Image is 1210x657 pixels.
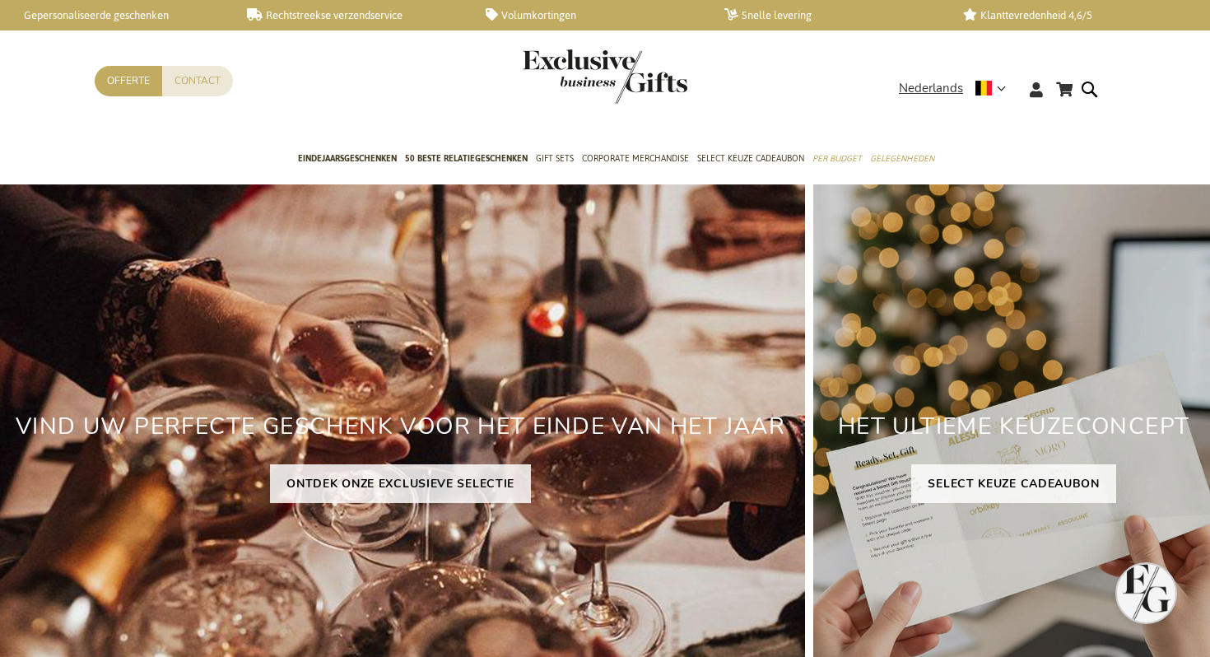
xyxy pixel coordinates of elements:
[247,8,459,22] a: Rechtstreekse verzendservice
[963,8,1175,22] a: Klanttevredenheid 4,6/5
[270,464,531,503] a: ONTDEK ONZE EXCLUSIEVE SELECTIE
[8,8,221,22] a: Gepersonaliseerde geschenken
[523,49,687,104] img: Exclusive Business gifts logo
[697,150,804,167] span: Select Keuze Cadeaubon
[911,464,1115,503] a: SELECT KEUZE CADEAUBON
[899,79,1017,98] div: Nederlands
[162,66,233,96] a: Contact
[582,150,689,167] span: Corporate Merchandise
[95,66,162,96] a: Offerte
[536,150,574,167] span: Gift Sets
[870,150,934,167] span: Gelegenheden
[486,8,698,22] a: Volumkortingen
[899,79,963,98] span: Nederlands
[298,150,397,167] span: Eindejaarsgeschenken
[724,8,937,22] a: Snelle levering
[523,49,605,104] a: store logo
[812,150,862,167] span: Per Budget
[405,150,528,167] span: 50 beste relatiegeschenken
